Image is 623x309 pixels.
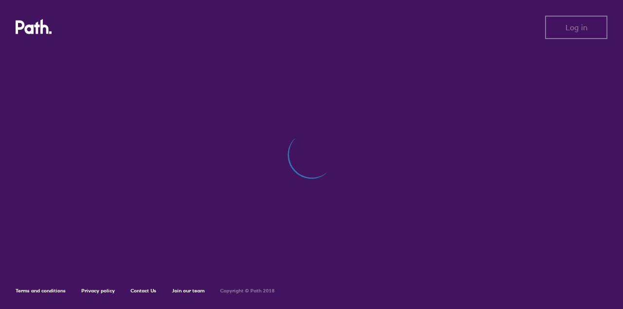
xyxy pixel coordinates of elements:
[81,288,115,294] a: Privacy policy
[220,288,275,294] h6: Copyright © Path 2018
[16,288,66,294] a: Terms and conditions
[566,23,587,32] span: Log in
[545,16,607,39] button: Log in
[131,288,156,294] a: Contact Us
[172,288,205,294] a: Join our team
